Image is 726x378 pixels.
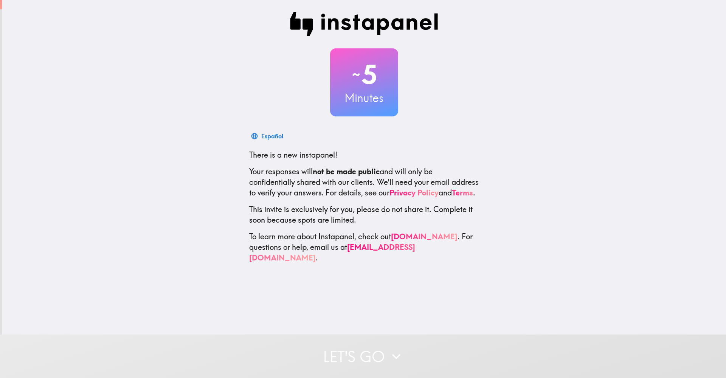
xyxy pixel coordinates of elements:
[249,166,479,198] p: Your responses will and will only be confidentially shared with our clients. We'll need your emai...
[391,232,458,241] a: [DOMAIN_NAME]
[249,204,479,225] p: This invite is exclusively for you, please do not share it. Complete it soon because spots are li...
[249,231,479,263] p: To learn more about Instapanel, check out . For questions or help, email us at .
[452,188,473,197] a: Terms
[330,90,398,106] h3: Minutes
[351,63,361,86] span: ~
[261,131,283,141] div: Español
[249,129,286,144] button: Español
[313,167,380,176] b: not be made public
[249,242,415,262] a: [EMAIL_ADDRESS][DOMAIN_NAME]
[249,150,337,160] span: There is a new instapanel!
[389,188,439,197] a: Privacy Policy
[290,12,438,36] img: Instapanel
[330,59,398,90] h2: 5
